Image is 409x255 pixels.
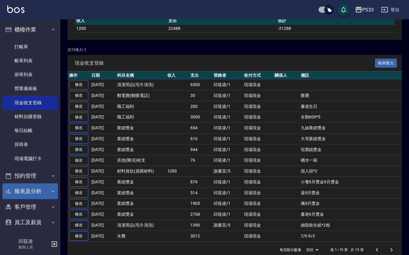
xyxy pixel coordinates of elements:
[189,90,212,101] td: 30
[69,80,88,89] a: 修改
[69,177,88,187] a: 修改
[68,47,402,53] p: 共 15 筆, 1 / 1
[212,72,243,79] th: 登錄者
[69,156,88,165] a: 修改
[212,198,243,209] td: 邱筱凌/1
[69,134,88,144] a: 修改
[116,187,166,198] td: 業績獎金
[243,220,273,231] td: 現場現金
[379,4,402,15] button: 登出
[69,199,88,208] a: 修改
[212,166,243,177] td: 謝書宜/5
[116,220,166,231] td: 清潔用品(毛巾清洗)
[90,155,116,166] td: [DATE]
[69,210,88,219] a: 修改
[7,5,24,13] img: Logo
[243,79,273,90] td: 現場現金
[330,247,364,253] p: 第 1–15 筆 共 15 筆
[375,60,397,66] a: 報表匯出
[2,22,58,37] button: 櫃檯作業
[212,177,243,188] td: 邱筱凌/1
[90,79,116,90] td: [DATE]
[69,166,88,176] a: 修改
[2,68,58,82] a: 掛單列表
[116,209,166,220] td: 業績獎金
[375,59,397,68] button: 報表匯出
[212,155,243,166] td: 邱筱凌/1
[243,187,273,198] td: 現場現金
[116,166,166,177] td: 材料貨款(員購材料)
[189,209,212,220] td: 2768
[116,177,166,188] td: 業績獎金
[116,134,166,144] td: 業績獎金
[212,187,243,198] td: 邱筱凌/1
[189,79,212,90] td: 6500
[276,24,395,32] td: -21288
[2,199,58,215] button: 客戶管理
[189,155,212,166] td: 76
[189,112,212,123] td: 3000
[90,72,116,79] th: 日期
[212,123,243,134] td: 邱筱凌/1
[2,54,58,68] a: 帳單列表
[69,113,88,122] a: 修改
[90,198,116,209] td: [DATE]
[362,6,374,14] div: PS33
[90,209,116,220] td: [DATE]
[280,247,301,253] p: 每頁顯示數量
[90,123,116,134] td: [DATE]
[243,144,273,155] td: 現場現金
[166,166,189,177] td: 1200
[243,209,273,220] td: 現場現金
[166,72,189,79] th: 收入
[75,24,167,32] td: 1200
[189,187,212,198] td: 514
[90,134,116,144] td: [DATE]
[69,123,88,133] a: 修改
[116,144,166,155] td: 業績獎金
[90,231,116,241] td: [DATE]
[116,72,166,79] th: 科目名稱
[189,72,212,79] th: 支出
[2,40,58,54] a: 打帳單
[2,168,58,184] button: 預約管理
[243,134,273,144] td: 現場現金
[116,101,166,112] td: 職工福利
[69,145,88,154] a: 修改
[116,112,166,123] td: 職工福利
[2,183,58,199] button: 報表及分析
[116,123,166,134] td: 業績獎金
[2,124,58,137] a: 每日結帳
[243,72,273,79] th: 收付方式
[212,144,243,155] td: 邱筱凌/1
[189,220,212,231] td: 1390
[69,188,88,198] a: 修改
[243,231,273,241] td: 現場現金
[116,90,166,101] td: 郵電費(郵匯電話)
[90,220,116,231] td: [DATE]
[90,144,116,155] td: [DATE]
[90,177,116,188] td: [DATE]
[273,72,299,79] th: 關係人
[338,4,350,16] button: save
[243,177,273,188] td: 現場現金
[2,82,58,95] a: 營業儀表板
[90,101,116,112] td: [DATE]
[212,101,243,112] td: 邱筱凌/1
[116,155,166,166] td: 其他(雜項)收支
[18,238,49,244] h5: 邱筱凌
[69,231,88,241] a: 修改
[2,152,58,166] a: 現場電腦打卡
[18,244,49,250] p: 服務人員
[167,24,276,32] td: 22488
[189,101,212,112] td: 200
[243,123,273,134] td: 現場現金
[212,209,243,220] td: 邱筱凌/1
[75,60,375,66] span: 現金收支登錄
[243,155,273,166] td: 現場現金
[116,79,166,90] td: 清潔用品(毛巾清洗)
[189,134,212,144] td: 616
[212,112,243,123] td: 邱筱凌/1
[2,96,58,110] a: 現金收支登錄
[116,198,166,209] td: 業績獎金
